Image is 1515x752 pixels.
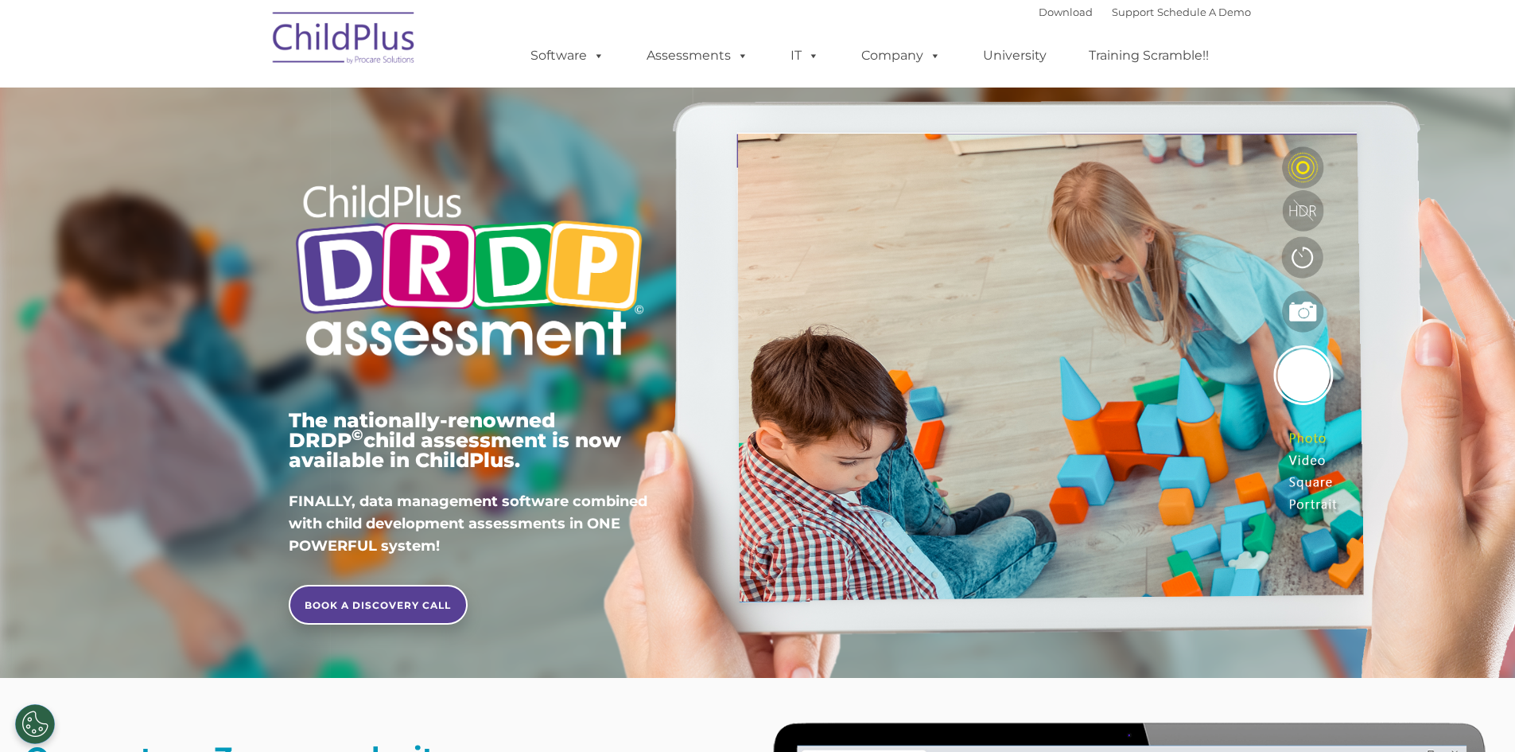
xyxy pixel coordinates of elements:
a: Software [515,40,620,72]
img: ChildPlus by Procare Solutions [265,1,424,80]
a: IT [775,40,835,72]
img: Copyright - DRDP Logo Light [289,163,650,383]
a: Assessments [631,40,764,72]
a: Training Scramble!! [1073,40,1225,72]
span: FINALLY, data management software combined with child development assessments in ONE POWERFUL sys... [289,493,647,555]
a: Download [1039,6,1093,18]
a: University [967,40,1062,72]
a: Company [845,40,957,72]
a: Schedule A Demo [1157,6,1251,18]
a: BOOK A DISCOVERY CALL [289,585,468,625]
span: The nationally-renowned DRDP child assessment is now available in ChildPlus. [289,408,621,472]
sup: © [352,426,363,444]
button: Cookies Settings [15,704,55,744]
a: Support [1112,6,1154,18]
font: | [1039,6,1251,18]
